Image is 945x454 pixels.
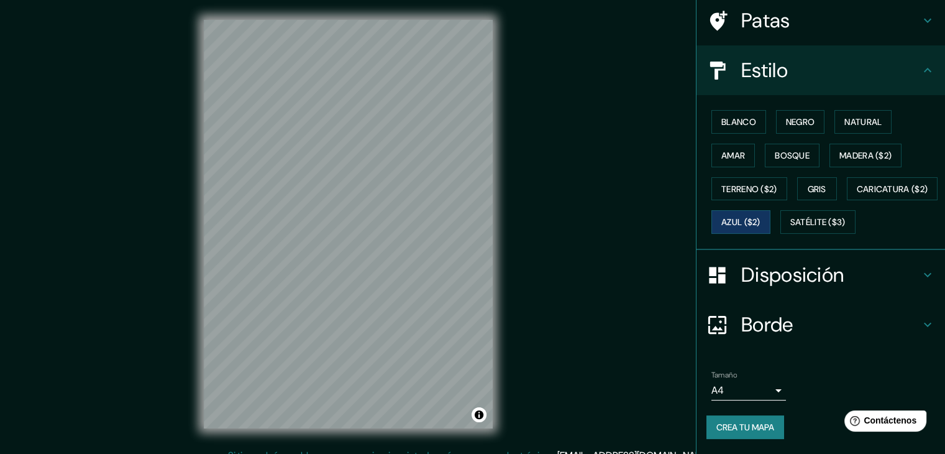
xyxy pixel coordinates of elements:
[706,415,784,439] button: Crea tu mapa
[786,116,815,127] font: Negro
[780,210,856,234] button: Satélite ($3)
[711,381,786,401] div: A4
[721,183,777,195] font: Terreno ($2)
[711,177,787,201] button: Terreno ($2)
[834,405,931,440] iframe: Lanzador de widgets de ayuda
[829,144,902,167] button: Madera ($2)
[204,20,493,429] canvas: Mapa
[711,384,724,397] font: A4
[741,7,790,34] font: Patas
[775,150,810,161] font: Bosque
[472,407,486,422] button: Activar o desactivar atribución
[696,250,945,300] div: Disposición
[857,183,928,195] font: Caricatura ($2)
[776,110,825,134] button: Negro
[721,217,760,228] font: Azul ($2)
[847,177,938,201] button: Caricatura ($2)
[711,110,766,134] button: Blanco
[790,217,846,228] font: Satélite ($3)
[797,177,837,201] button: Gris
[741,312,793,338] font: Borde
[721,150,745,161] font: Amar
[844,116,882,127] font: Natural
[839,150,892,161] font: Madera ($2)
[741,262,844,288] font: Disposición
[711,370,737,380] font: Tamaño
[716,422,774,433] font: Crea tu mapa
[721,116,756,127] font: Blanco
[711,144,755,167] button: Amar
[765,144,819,167] button: Bosque
[696,45,945,95] div: Estilo
[711,210,770,234] button: Azul ($2)
[834,110,892,134] button: Natural
[696,300,945,350] div: Borde
[808,183,826,195] font: Gris
[741,57,788,83] font: Estilo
